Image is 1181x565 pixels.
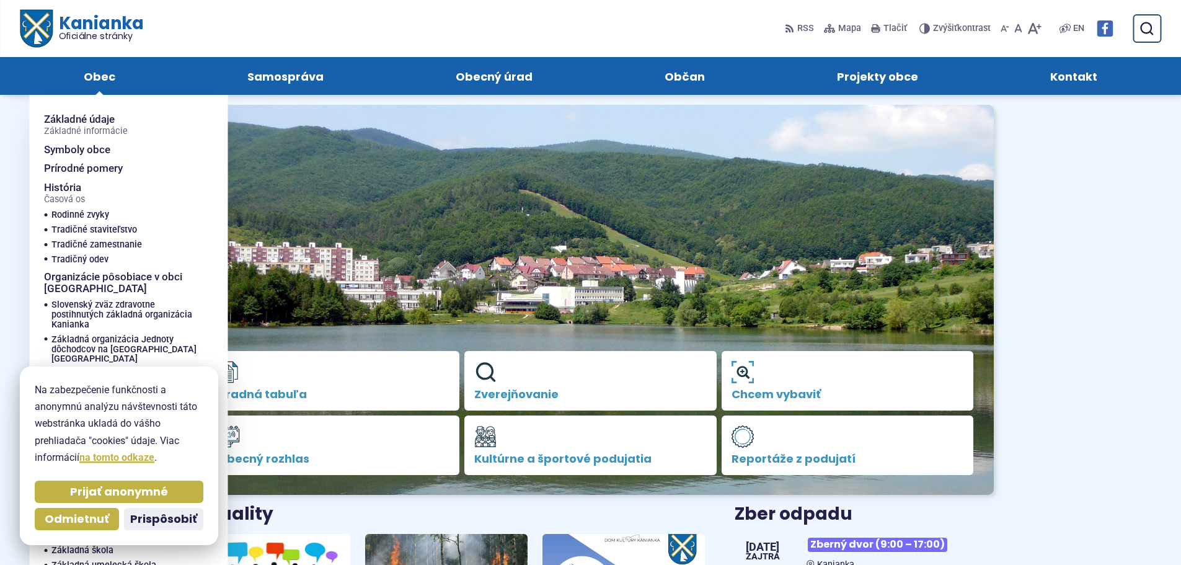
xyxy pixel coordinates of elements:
[79,452,154,463] a: na tomto odkaze
[218,453,450,465] span: Obecný rozhlas
[130,512,197,527] span: Prispôsobiť
[20,10,143,48] a: Logo Kanianka, prejsť na domovskú stránku.
[735,505,993,524] h3: Zber odpadu
[1025,16,1044,42] button: Zväčšiť veľkosť písma
[51,238,193,252] a: Tradičné zamestnanie
[746,553,780,561] span: Zajtra
[44,159,198,178] a: Prírodné pomery
[30,57,169,95] a: Obec
[51,208,193,223] a: Rodinné zvyky
[464,416,717,475] a: Kultúrne a športové podujatia
[44,195,85,205] span: Časová os
[51,208,109,223] span: Rodinné zvyky
[464,351,717,411] a: Zverejňovanie
[51,332,198,367] a: Základná organizácia Jednoty dôchodcov na [GEOGRAPHIC_DATA] [GEOGRAPHIC_DATA]
[44,127,128,136] span: Základné informácie
[51,223,137,238] span: Tradičné staviteľstvo
[1071,21,1087,36] a: EN
[746,541,780,553] span: [DATE]
[933,24,991,34] span: kontrast
[919,16,993,42] button: Zvýšiťkontrast
[51,223,193,238] a: Tradičné staviteľstvo
[51,252,108,267] span: Tradičný odev
[45,512,109,527] span: Odmietnuť
[402,57,586,95] a: Obecný úrad
[797,21,814,36] span: RSS
[44,140,198,159] a: Symboly obce
[124,508,203,530] button: Prispôsobiť
[732,453,964,465] span: Reportáže z podujatí
[51,238,142,252] span: Tradičné zamestnanie
[474,388,707,401] span: Zverejňovanie
[52,15,143,41] h1: Kanianka
[1050,57,1097,95] span: Kontakt
[456,57,533,95] span: Obecný úrad
[58,32,143,40] span: Oficiálne stránky
[188,505,273,524] h3: Aktuality
[1012,16,1025,42] button: Nastaviť pôvodnú veľkosť písma
[838,21,861,36] span: Mapa
[722,351,974,411] a: Chcem vybaviť
[44,178,178,208] a: HistóriaČasová os
[44,267,198,298] a: Organizácie pôsobiace v obci [GEOGRAPHIC_DATA]
[35,381,203,466] p: Na zabezpečenie funkčnosti a anonymnú analýzu návštevnosti táto webstránka ukladá do vášho prehli...
[51,252,193,267] a: Tradičný odev
[732,388,964,401] span: Chcem vybaviť
[35,481,203,503] button: Prijať anonymné
[784,57,972,95] a: Projekty obce
[51,298,198,332] a: Slovenský zväz zdravotne postihnutých základná organizácia Kanianka
[247,57,324,95] span: Samospráva
[208,416,460,475] a: Obecný rozhlas
[44,110,198,140] a: Základné údajeZákladné informácie
[722,416,974,475] a: Reportáže z podujatí
[70,485,168,499] span: Prijať anonymné
[665,57,705,95] span: Občan
[611,57,759,95] a: Občan
[883,24,907,34] span: Tlačiť
[44,110,128,140] span: Základné údaje
[474,453,707,465] span: Kultúrne a športové podujatia
[821,16,864,42] a: Mapa
[1073,21,1084,36] span: EN
[218,388,450,401] span: Úradná tabuľa
[869,16,909,42] button: Tlačiť
[84,57,115,95] span: Obec
[44,140,110,159] span: Symboly obce
[35,508,119,530] button: Odmietnuť
[933,23,957,33] span: Zvýšiť
[998,16,1012,42] button: Zmenšiť veľkosť písma
[51,543,193,558] a: Základná škola
[785,16,816,42] a: RSS
[51,543,113,558] span: Základná škola
[193,57,377,95] a: Samospráva
[208,351,460,411] a: Úradná tabuľa
[997,57,1151,95] a: Kontakt
[837,57,918,95] span: Projekty obce
[20,10,52,48] img: Prejsť na domovskú stránku
[44,178,85,208] span: História
[808,538,947,552] span: Zberný dvor (9:00 – 17:00)
[1097,20,1113,37] img: Prejsť na Facebook stránku
[44,159,123,178] span: Prírodné pomery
